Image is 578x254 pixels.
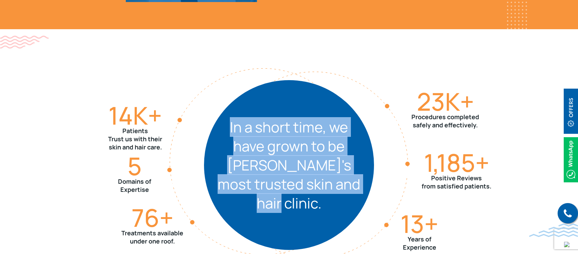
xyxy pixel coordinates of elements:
h3: K+ [108,104,162,127]
p: Patients Trust us with their skin and hair care. [108,127,162,151]
img: Whatsappicon [564,137,578,182]
p: Treatments available under one roof. [121,229,183,245]
p: Positive Reviews from satisfied patients. [422,174,491,190]
h3: + [401,213,438,235]
a: Whatsappicon [564,156,578,163]
p: Years of Experience [401,235,438,251]
span: 13 [401,207,424,240]
span: 76 [132,201,159,234]
img: up-blue-arrow.svg [564,242,569,247]
h3: + [121,206,183,229]
img: offerBt [564,89,578,134]
div: In a short time, we have grown to be [PERSON_NAME]'s most trusted skin and hair clinic. [204,80,374,250]
p: Domains of Expertise [118,177,151,194]
h3: K+ [411,90,479,113]
span: 5 [128,149,142,183]
span: 1,185 [424,146,475,179]
p: Procedures completed safely and effectively. [411,113,479,129]
h3: + [422,151,491,174]
span: 14 [108,98,133,132]
img: bluewave [529,223,578,237]
span: 23 [417,85,445,118]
